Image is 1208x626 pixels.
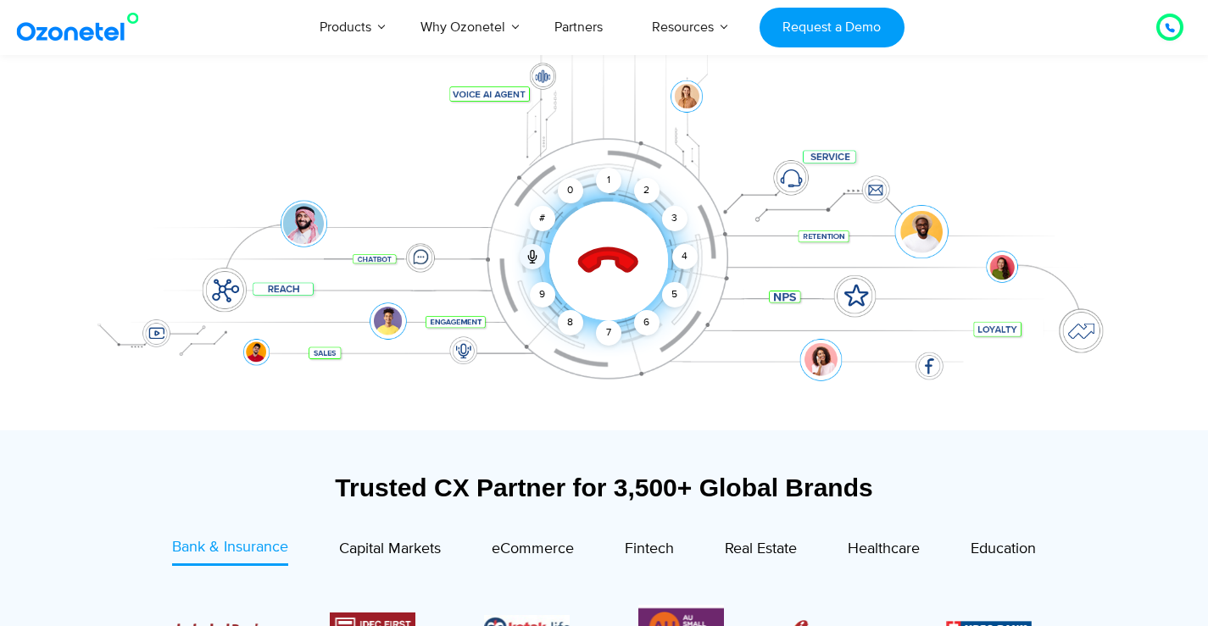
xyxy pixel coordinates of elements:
[625,540,674,558] span: Fintech
[760,8,905,47] a: Request a Demo
[172,538,288,557] span: Bank & Insurance
[83,473,1126,502] div: Trusted CX Partner for 3,500+ Global Brands
[339,536,441,566] a: Capital Markets
[530,206,555,231] div: #
[558,178,583,203] div: 0
[172,536,288,566] a: Bank & Insurance
[530,282,555,307] div: 9
[661,206,687,231] div: 3
[596,320,621,346] div: 7
[634,310,660,335] div: 6
[596,168,621,193] div: 1
[625,536,674,566] a: Fintech
[971,540,1036,558] span: Education
[971,536,1036,566] a: Education
[725,536,797,566] a: Real Estate
[492,540,574,558] span: eCommerce
[672,244,698,269] div: 4
[661,282,687,307] div: 5
[634,178,660,203] div: 2
[848,536,920,566] a: Healthcare
[339,540,441,558] span: Capital Markets
[725,540,797,558] span: Real Estate
[558,310,583,335] div: 8
[848,540,920,558] span: Healthcare
[492,536,574,566] a: eCommerce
